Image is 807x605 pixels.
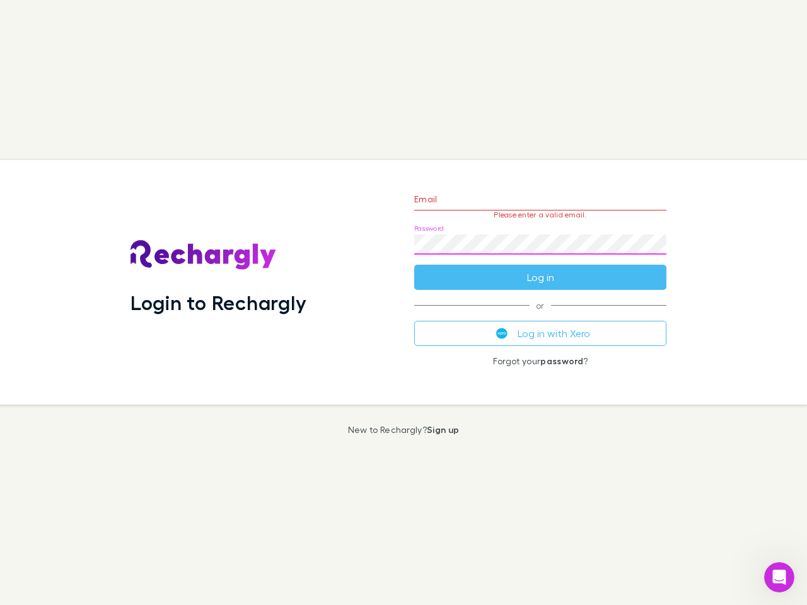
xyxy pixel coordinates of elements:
[414,265,666,290] button: Log in
[414,210,666,219] p: Please enter a valid email.
[414,356,666,366] p: Forgot your ?
[348,425,460,435] p: New to Rechargly?
[131,291,306,314] h1: Login to Rechargly
[414,224,444,233] label: Password
[414,305,666,306] span: or
[764,562,794,592] iframe: Intercom live chat
[540,355,583,366] a: password
[496,328,508,339] img: Xero's logo
[427,424,459,435] a: Sign up
[414,321,666,346] button: Log in with Xero
[131,240,277,270] img: Rechargly's Logo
